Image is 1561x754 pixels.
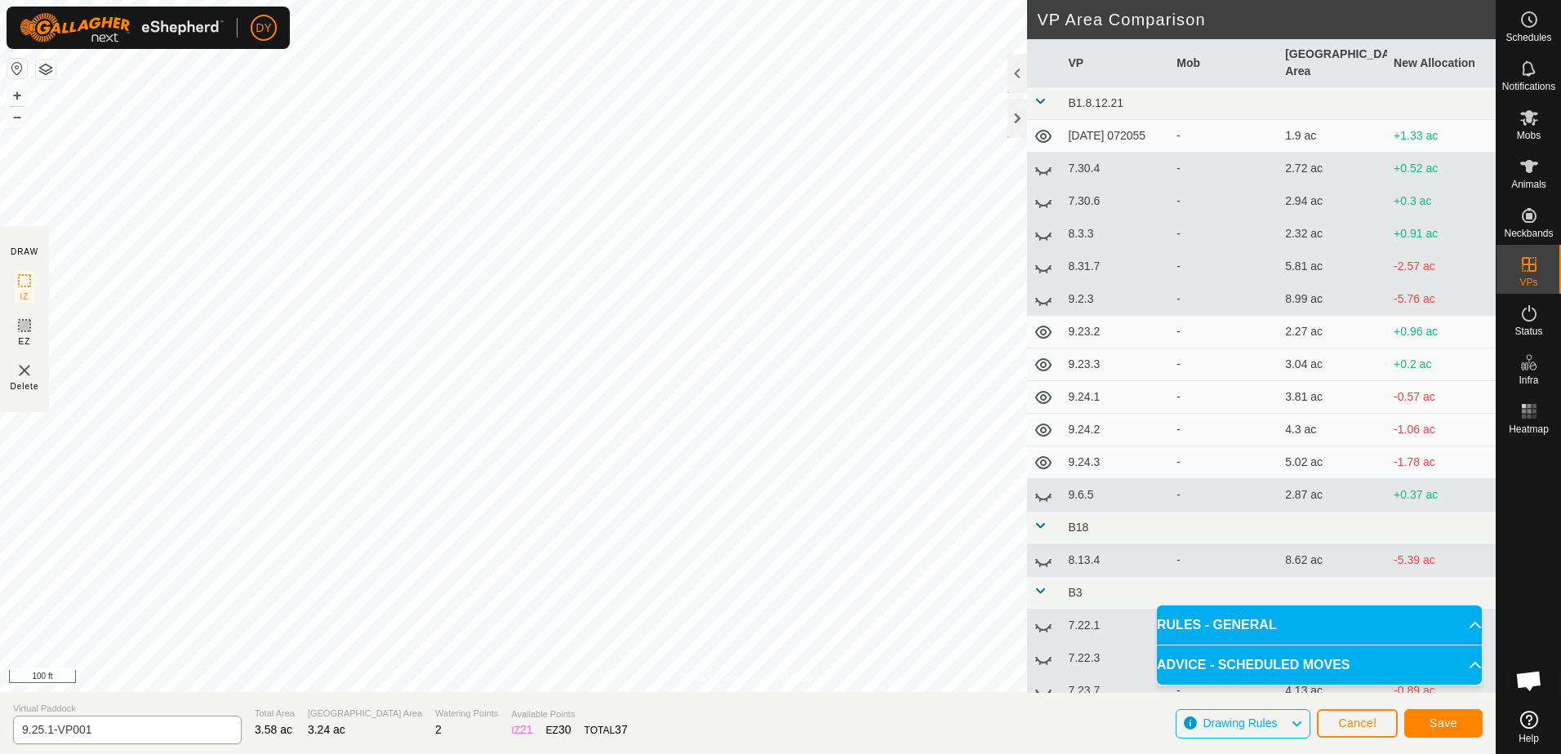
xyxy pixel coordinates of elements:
div: - [1176,486,1272,503]
p-accordion-header: ADVICE - SCHEDULED MOVES [1157,645,1482,685]
span: Animals [1511,180,1546,189]
div: - [1176,421,1272,438]
div: - [1176,552,1272,569]
a: Contact Us [764,671,812,685]
span: Save [1430,716,1457,730]
td: +0.2 ac [1387,348,1496,381]
span: 3.58 ac [255,723,292,736]
td: 9.24.1 [1061,381,1170,414]
div: - [1176,682,1272,699]
td: -5.76 ac [1387,283,1496,316]
td: 4.3 ac [1279,414,1387,446]
td: 2.94 ac [1279,185,1387,218]
div: - [1176,291,1272,308]
th: [GEOGRAPHIC_DATA] Area [1279,39,1387,87]
td: 7.23.7 [1061,675,1170,707]
td: +0.3 ac [1387,185,1496,218]
td: 9.24.2 [1061,414,1170,446]
p-accordion-header: RULES - GENERAL [1157,605,1482,645]
td: 8.62 ac [1279,544,1387,577]
td: 2.72 ac [1279,153,1387,185]
div: - [1176,388,1272,406]
td: 8.31.7 [1061,251,1170,283]
span: Available Points [511,707,627,721]
td: +0.96 ac [1387,316,1496,348]
td: +0.91 ac [1387,218,1496,251]
td: 3.81 ac [1279,381,1387,414]
div: - [1176,193,1272,210]
td: 1.9 ac [1279,120,1387,153]
div: - [1176,356,1272,373]
span: Cancel [1338,716,1376,730]
span: 30 [558,723,571,736]
td: 2.32 ac [1279,218,1387,251]
span: ADVICE - SCHEDULED MOVES [1157,655,1350,675]
div: - [1176,160,1272,177]
div: IZ [511,721,532,738]
span: 2 [435,723,442,736]
span: Schedules [1505,33,1551,42]
button: Map Layers [36,60,56,79]
td: 8.13.4 [1061,544,1170,577]
td: 3.04 ac [1279,348,1387,381]
td: -1.06 ac [1387,414,1496,446]
span: Total Area [255,707,295,721]
span: Notifications [1502,82,1555,91]
a: Privacy Policy [683,671,745,685]
span: Heatmap [1509,424,1549,434]
button: – [7,107,27,126]
span: Watering Points [435,707,498,721]
div: - [1176,454,1272,471]
div: EZ [546,721,571,738]
span: DY [256,20,271,37]
td: +0.37 ac [1387,479,1496,512]
button: Cancel [1317,709,1398,738]
button: Save [1404,709,1483,738]
span: 3.24 ac [308,723,345,736]
td: 5.81 ac [1279,251,1387,283]
span: Status [1514,326,1542,336]
div: DRAW [11,246,38,258]
td: 8.99 ac [1279,283,1387,316]
span: Infra [1519,375,1538,385]
td: 9.23.2 [1061,316,1170,348]
span: B18 [1068,521,1088,534]
span: Virtual Paddock [13,702,242,716]
span: Mobs [1517,131,1541,140]
span: Help [1519,734,1539,743]
td: 7.30.6 [1061,185,1170,218]
td: +0.52 ac [1387,153,1496,185]
td: -0.89 ac [1387,675,1496,707]
th: New Allocation [1387,39,1496,87]
span: EZ [19,335,31,348]
td: 4.13 ac [1279,675,1387,707]
td: -2.57 ac [1387,251,1496,283]
td: +1.33 ac [1387,120,1496,153]
div: - [1176,225,1272,242]
span: RULES - GENERAL [1157,615,1277,635]
td: 9.2.3 [1061,283,1170,316]
span: 37 [615,723,628,736]
img: Gallagher Logo [20,13,224,42]
td: -1.78 ac [1387,446,1496,479]
button: + [7,86,27,105]
span: Drawing Rules [1203,716,1277,730]
span: 21 [520,723,533,736]
a: Help [1497,704,1561,750]
span: VPs [1519,277,1537,287]
td: 9.23.3 [1061,348,1170,381]
div: - [1176,127,1272,144]
td: [DATE] 072055 [1061,120,1170,153]
td: 7.30.4 [1061,153,1170,185]
div: - [1176,323,1272,340]
td: 5.02 ac [1279,446,1387,479]
span: B3 [1068,586,1082,599]
div: TOTAL [585,721,628,738]
td: -0.57 ac [1387,381,1496,414]
th: Mob [1170,39,1279,87]
img: VP [15,361,34,380]
td: 2.27 ac [1279,316,1387,348]
td: 9.6.5 [1061,479,1170,512]
td: 7.22.1 [1061,610,1170,642]
td: 7.22.3 [1061,642,1170,675]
